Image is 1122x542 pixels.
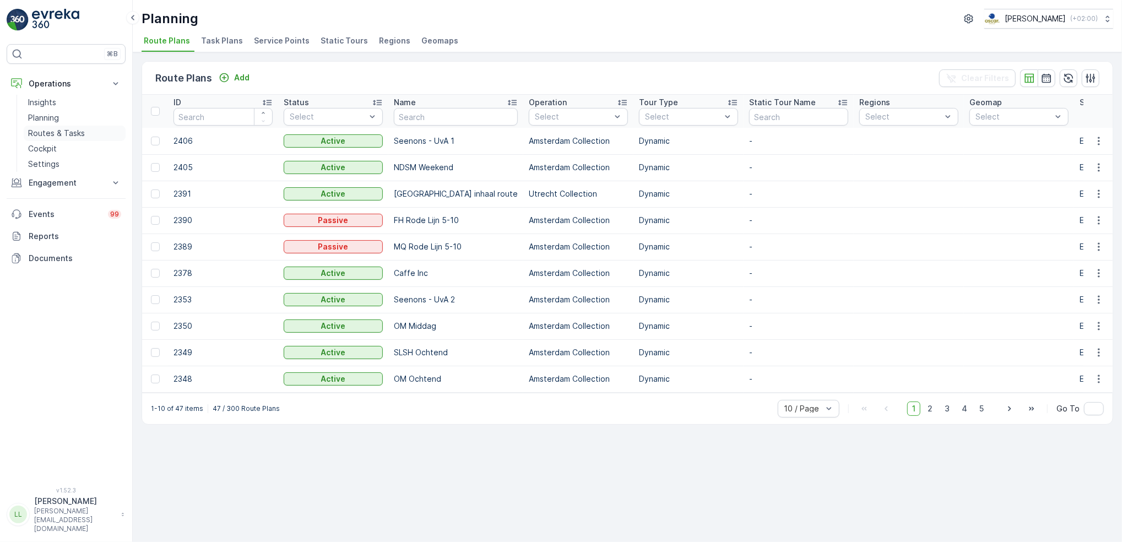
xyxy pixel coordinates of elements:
[284,214,383,227] button: Passive
[394,108,518,126] input: Search
[174,268,273,279] p: 2378
[529,188,628,199] p: Utrecht Collection
[107,50,118,58] p: ⌘B
[529,268,628,279] p: Amsterdam Collection
[29,209,101,220] p: Events
[974,402,989,416] span: 5
[321,347,346,358] p: Active
[394,97,416,108] p: Name
[639,241,738,252] p: Dynamic
[284,134,383,148] button: Active
[174,162,273,173] p: 2405
[28,159,59,170] p: Settings
[174,215,273,226] p: 2390
[529,241,628,252] p: Amsterdam Collection
[318,241,349,252] p: Passive
[151,404,203,413] p: 1-10 of 47 items
[284,319,383,333] button: Active
[639,215,738,226] p: Dynamic
[639,97,678,108] p: Tour Type
[749,321,848,332] p: -
[394,321,518,332] p: OM Middag
[284,372,383,386] button: Active
[174,294,273,305] p: 2353
[155,71,212,86] p: Route Plans
[34,507,116,533] p: [PERSON_NAME][EMAIL_ADDRESS][DOMAIN_NAME]
[984,13,1000,25] img: basis-logo_rgb2x.png
[939,69,1016,87] button: Clear Filters
[174,135,273,147] p: 2406
[174,241,273,252] p: 2389
[749,373,848,384] p: -
[529,162,628,173] p: Amsterdam Collection
[394,241,518,252] p: MQ Rode Lijn 5-10
[749,162,848,173] p: -
[284,293,383,306] button: Active
[234,72,250,83] p: Add
[28,143,57,154] p: Cockpit
[1005,13,1066,24] p: [PERSON_NAME]
[859,97,890,108] p: Regions
[940,402,955,416] span: 3
[28,97,56,108] p: Insights
[214,71,254,84] button: Add
[151,322,160,330] div: Toggle Row Selected
[379,35,410,46] span: Regions
[213,404,280,413] p: 47 / 300 Route Plans
[749,135,848,147] p: -
[957,402,972,416] span: 4
[151,375,160,383] div: Toggle Row Selected
[529,347,628,358] p: Amsterdam Collection
[749,188,848,199] p: -
[151,137,160,145] div: Toggle Row Selected
[174,321,273,332] p: 2350
[923,402,937,416] span: 2
[29,231,121,242] p: Reports
[174,347,273,358] p: 2349
[29,177,104,188] p: Engagement
[284,346,383,359] button: Active
[7,73,126,95] button: Operations
[321,188,346,199] p: Active
[394,268,518,279] p: Caffe Inc
[394,162,518,173] p: NDSM Weekend
[639,268,738,279] p: Dynamic
[7,9,29,31] img: logo
[28,112,59,123] p: Planning
[529,135,628,147] p: Amsterdam Collection
[24,110,126,126] a: Planning
[961,73,1009,84] p: Clear Filters
[29,78,104,89] p: Operations
[645,111,721,122] p: Select
[749,241,848,252] p: -
[529,215,628,226] p: Amsterdam Collection
[284,97,309,108] p: Status
[7,172,126,194] button: Engagement
[151,348,160,357] div: Toggle Row Selected
[639,294,738,305] p: Dynamic
[174,188,273,199] p: 2391
[749,347,848,358] p: -
[394,188,518,199] p: [GEOGRAPHIC_DATA] inhaal route
[321,321,346,332] p: Active
[201,35,243,46] span: Task Plans
[969,97,1002,108] p: Geomap
[174,373,273,384] p: 2348
[1080,97,1115,108] p: Schedule
[394,347,518,358] p: SLSH Ochtend
[529,294,628,305] p: Amsterdam Collection
[749,215,848,226] p: -
[28,128,85,139] p: Routes & Tasks
[394,373,518,384] p: OM Ochtend
[321,294,346,305] p: Active
[975,111,1051,122] p: Select
[535,111,611,122] p: Select
[290,111,366,122] p: Select
[284,240,383,253] button: Passive
[151,242,160,251] div: Toggle Row Selected
[529,373,628,384] p: Amsterdam Collection
[321,162,346,173] p: Active
[7,203,126,225] a: Events99
[529,321,628,332] p: Amsterdam Collection
[394,215,518,226] p: FH Rode Lijn 5-10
